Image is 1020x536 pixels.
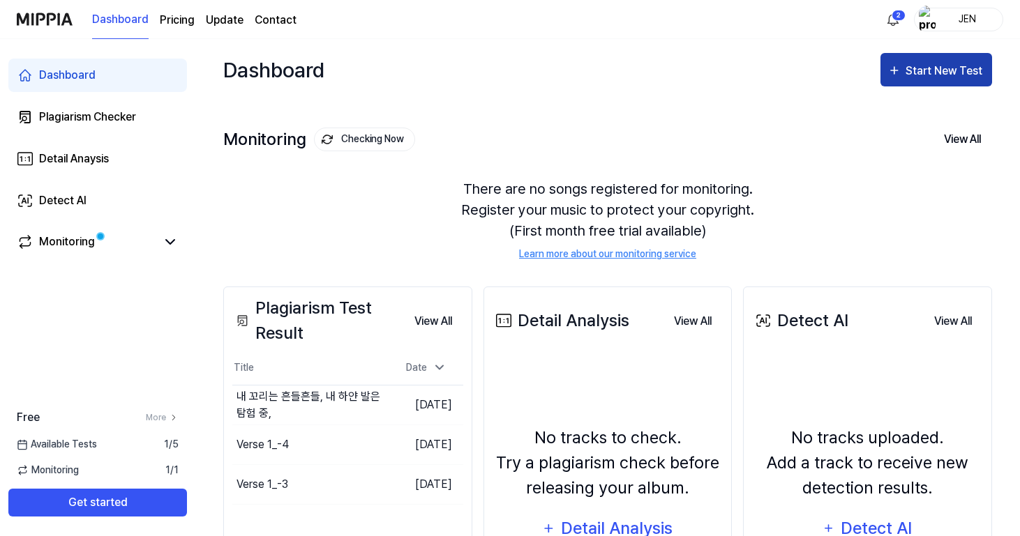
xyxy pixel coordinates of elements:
a: More [146,411,179,424]
td: [DATE] [389,464,463,504]
button: View All [923,307,983,335]
span: 1 / 1 [165,463,179,477]
div: Detail Anaysis [39,151,109,167]
a: Dashboard [8,59,187,92]
span: Monitoring [17,463,79,477]
a: Contact [255,12,297,29]
div: No tracks to check. Try a plagiarism check before releasing your album. [493,425,723,500]
a: Dashboard [92,1,149,39]
a: View All [923,307,983,335]
a: Detail Anaysis [8,142,187,176]
a: Update [206,12,243,29]
span: Available Tests [17,437,97,452]
div: Verse 1_-4 [237,436,289,453]
span: Free [17,409,40,426]
button: View All [933,125,992,154]
a: View All [663,307,723,335]
td: [DATE] [389,385,463,424]
div: No tracks uploaded. Add a track to receive new detection results. [752,425,983,500]
div: 2 [892,10,906,21]
a: Plagiarism Checker [8,100,187,134]
button: 알림2 [882,8,904,31]
div: JEN [940,11,994,26]
img: 알림 [885,11,901,28]
div: Start New Test [906,62,985,80]
div: Verse 1_-3 [237,476,288,493]
button: View All [663,307,723,335]
button: Start New Test [880,53,992,86]
div: Monitoring [223,128,415,151]
button: profileJEN [914,8,1003,31]
div: There are no songs registered for monitoring. Register your music to protect your copyright. (Fir... [223,162,992,278]
button: Get started [8,489,187,516]
div: Plagiarism Test Result [232,296,403,346]
a: Monitoring [17,233,156,250]
div: Dashboard [223,53,324,86]
a: View All [403,307,463,335]
span: 1 / 5 [164,437,179,452]
div: Dashboard [39,67,96,84]
div: Detail Analysis [493,308,629,333]
div: 내 꼬리는 흔들흔들, 내 하얀 발은 탐험 중, [237,388,389,422]
a: Detect AI [8,184,187,217]
a: Learn more about our monitoring service [519,247,696,261]
td: [DATE] [389,424,463,464]
div: Monitoring [39,233,95,250]
button: Checking Now [314,128,415,151]
a: Pricing [160,12,195,29]
th: Title [232,351,389,385]
img: profile [919,6,936,33]
img: monitoring Icon [320,132,335,147]
div: Detect AI [39,192,87,209]
div: Plagiarism Checker [39,109,136,125]
div: Date [400,356,452,379]
div: Detect AI [752,308,848,333]
button: View All [403,307,463,335]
